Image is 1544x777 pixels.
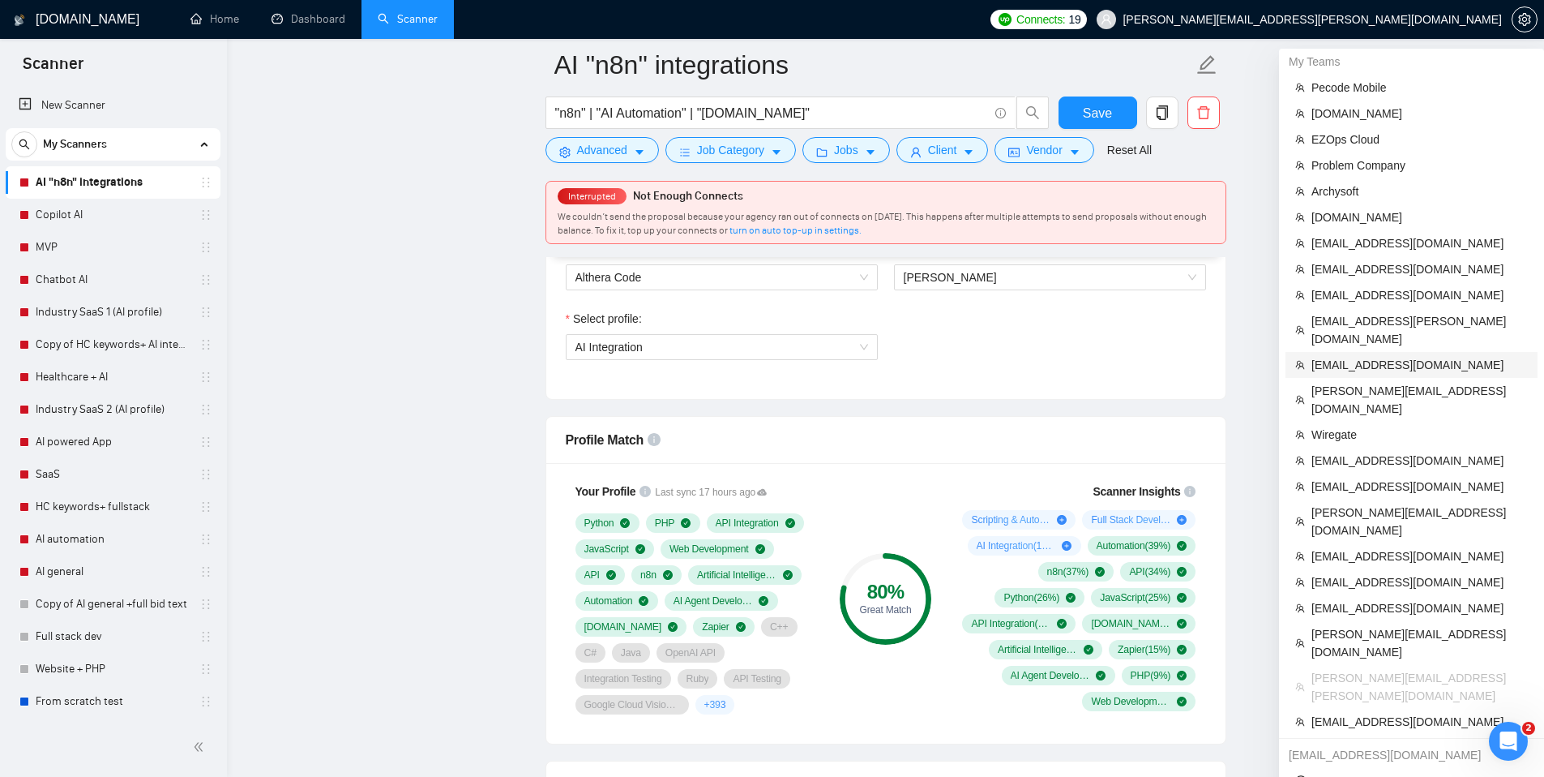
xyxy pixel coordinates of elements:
span: team [1295,638,1305,648]
span: Google Cloud Vision API [584,698,680,711]
a: MVP [36,231,190,264]
span: setting [1512,13,1537,26]
span: folder [816,146,828,158]
span: check-circle [1177,697,1187,706]
span: caret-down [771,146,782,158]
div: My Teams [1279,49,1544,75]
span: C++ [770,620,789,633]
span: edit [1196,54,1217,75]
a: dashboardDashboard [272,12,345,26]
span: Interrupted [563,191,621,202]
span: EZOps Cloud [1311,131,1528,148]
span: info-circle [648,433,661,446]
span: delete [1188,105,1219,120]
span: check-circle [1096,671,1106,680]
span: [EMAIL_ADDRESS][DOMAIN_NAME] [1311,599,1528,617]
span: We couldn’t send the proposal because your agency ran out of connects on [DATE]. This happens aft... [558,211,1207,236]
span: [PERSON_NAME][EMAIL_ADDRESS][DOMAIN_NAME] [1311,504,1528,539]
span: [EMAIL_ADDRESS][DOMAIN_NAME] [1311,286,1528,304]
a: homeHome [190,12,239,26]
span: API ( 34 %) [1129,565,1170,578]
span: Ruby [686,672,709,685]
span: info-circle [639,486,651,497]
span: holder [199,371,212,384]
a: Copilot AI [36,199,190,231]
a: Full stack dev [36,620,190,653]
button: copy [1146,97,1178,129]
span: Jobs [834,141,858,159]
span: JavaScript [584,543,629,556]
span: Wiregate [1311,426,1528,444]
span: holder [199,306,212,319]
span: [EMAIL_ADDRESS][DOMAIN_NAME] [1311,478,1528,496]
span: API [584,569,600,582]
span: check-circle [783,570,793,580]
span: team [1295,552,1305,561]
span: team [1295,187,1305,196]
a: From scratch test [36,685,190,718]
span: holder [199,565,212,578]
span: Connects: [1016,11,1065,28]
span: holder [199,598,212,611]
a: HC keywords+ fullstack [36,491,190,523]
span: Your Profile [575,485,636,498]
span: holder [199,533,212,546]
span: Java [621,646,641,659]
span: team [1295,109,1305,118]
span: caret-down [1069,146,1080,158]
span: team [1295,717,1305,727]
span: check-circle [1177,645,1187,655]
span: 19 [1068,11,1080,28]
span: AI Integration ( 10 %) [977,539,1056,552]
span: My Scanners [43,128,107,161]
span: plus-circle [1057,515,1067,525]
span: [EMAIL_ADDRESS][DOMAIN_NAME] [1311,573,1528,591]
span: Last sync 17 hours ago [655,485,767,500]
button: settingAdvancedcaret-down [545,137,659,163]
button: idcardVendorcaret-down [994,137,1093,163]
span: [EMAIL_ADDRESS][DOMAIN_NAME] [1311,356,1528,374]
li: New Scanner [6,89,220,122]
span: check-circle [620,518,630,528]
span: Not Enough Connects [633,189,743,203]
span: user [910,146,922,158]
span: check-circle [1095,567,1105,577]
span: Vendor [1026,141,1062,159]
span: check-circle [1177,593,1187,603]
span: info-circle [1184,486,1195,497]
span: holder [199,273,212,286]
span: team [1295,603,1305,613]
a: Website + PHP [36,653,190,685]
span: info-circle [995,108,1006,118]
span: OpenAI API [665,646,716,659]
span: team [1295,238,1305,248]
span: [DOMAIN_NAME] [584,620,661,633]
span: Profile Match [566,433,644,447]
a: AI powered App [36,426,190,458]
span: team [1295,83,1305,92]
span: check-circle [1057,619,1067,629]
span: n8n [640,569,657,582]
span: check-circle [1177,671,1187,680]
span: holder [199,338,212,351]
span: Zapier ( 15 %) [1118,643,1170,656]
a: setting [1512,13,1538,26]
img: upwork-logo.png [999,13,1012,26]
span: check-circle [681,518,691,528]
button: search [1016,97,1049,129]
span: n8n ( 37 %) [1047,565,1089,578]
span: [EMAIL_ADDRESS][DOMAIN_NAME] [1311,234,1528,252]
span: API Testing [733,672,781,685]
span: Select profile: [573,310,642,328]
span: [DOMAIN_NAME] [1311,208,1528,226]
a: AI "n8n" integrations [36,166,190,199]
span: [EMAIL_ADDRESS][DOMAIN_NAME] [1311,260,1528,278]
img: logo [14,7,25,33]
span: holder [199,663,212,676]
span: caret-down [963,146,974,158]
span: check-circle [663,570,673,580]
span: holder [199,468,212,481]
li: My Scanners [6,128,220,750]
input: Search Freelance Jobs... [555,103,988,123]
span: check-circle [1084,645,1093,655]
